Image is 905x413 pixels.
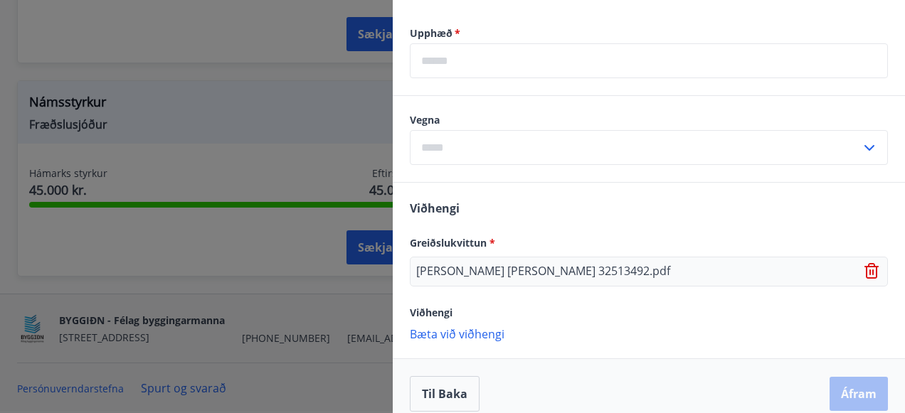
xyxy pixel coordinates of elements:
p: Bæta við viðhengi [410,326,888,340]
p: [PERSON_NAME] [PERSON_NAME] 32513492.pdf [416,263,670,280]
span: Greiðslukvittun [410,236,495,250]
label: Upphæð [410,26,888,41]
label: Vegna [410,113,888,127]
span: Viðhengi [410,200,460,216]
span: Viðhengi [410,306,452,319]
button: Til baka [410,376,480,412]
div: Upphæð [410,43,888,78]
